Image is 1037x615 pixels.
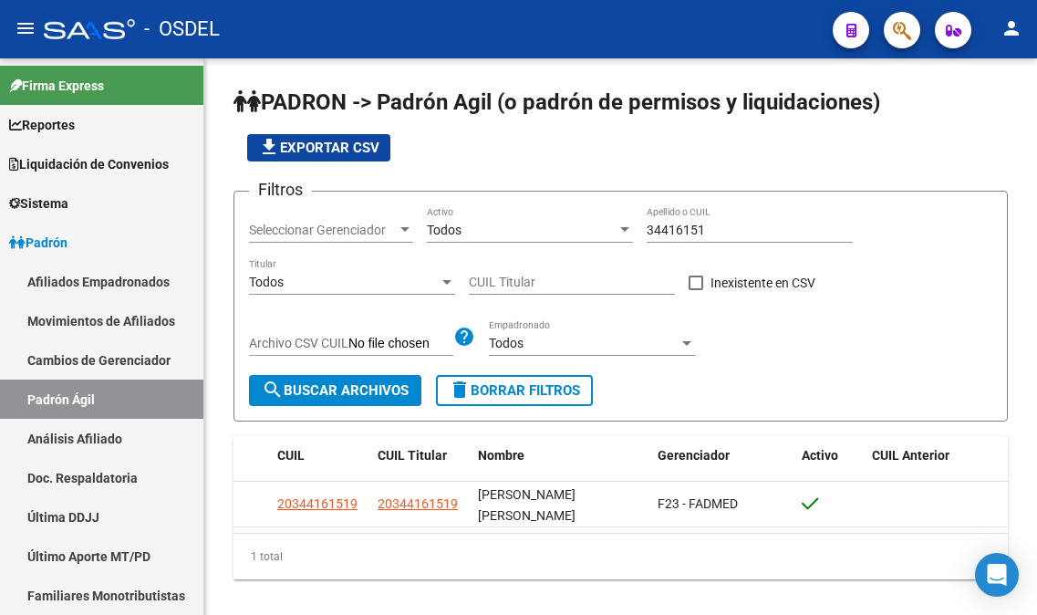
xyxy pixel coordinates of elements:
[249,177,312,203] h3: Filtros
[478,448,524,463] span: Nombre
[370,436,471,475] datatable-header-cell: CUIL Titular
[15,17,36,39] mat-icon: menu
[658,496,738,511] span: F23 - FADMED
[453,326,475,348] mat-icon: help
[262,379,284,401] mat-icon: search
[9,233,67,253] span: Padrón
[872,448,949,463] span: CUIL Anterior
[233,89,880,115] span: PADRON -> Padrón Agil (o padrón de permisos y liquidaciones)
[449,379,471,401] mat-icon: delete
[975,553,1019,597] div: Open Intercom Messenger
[247,134,390,162] button: Exportar CSV
[270,436,370,475] datatable-header-cell: CUIL
[144,9,220,49] span: - OSDEL
[427,223,461,237] span: Todos
[249,375,421,406] button: Buscar Archivos
[865,436,1008,475] datatable-header-cell: CUIL Anterior
[802,448,838,463] span: Activo
[710,272,815,294] span: Inexistente en CSV
[378,448,447,463] span: CUIL Titular
[658,448,730,463] span: Gerenciador
[262,382,409,399] span: Buscar Archivos
[258,136,280,158] mat-icon: file_download
[478,487,576,523] span: [PERSON_NAME] [PERSON_NAME]
[9,76,104,96] span: Firma Express
[258,140,379,156] span: Exportar CSV
[277,448,305,463] span: CUIL
[794,436,865,475] datatable-header-cell: Activo
[449,382,580,399] span: Borrar Filtros
[249,223,397,238] span: Seleccionar Gerenciador
[436,375,593,406] button: Borrar Filtros
[249,336,348,350] span: Archivo CSV CUIL
[650,436,793,475] datatable-header-cell: Gerenciador
[378,496,458,511] span: 20344161519
[233,534,1008,579] div: 1 total
[9,154,169,174] span: Liquidación de Convenios
[277,496,358,511] span: 20344161519
[9,115,75,135] span: Reportes
[471,436,650,475] datatable-header-cell: Nombre
[249,275,284,289] span: Todos
[489,336,524,350] span: Todos
[348,336,453,352] input: Archivo CSV CUIL
[1001,17,1022,39] mat-icon: person
[9,193,68,214] span: Sistema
